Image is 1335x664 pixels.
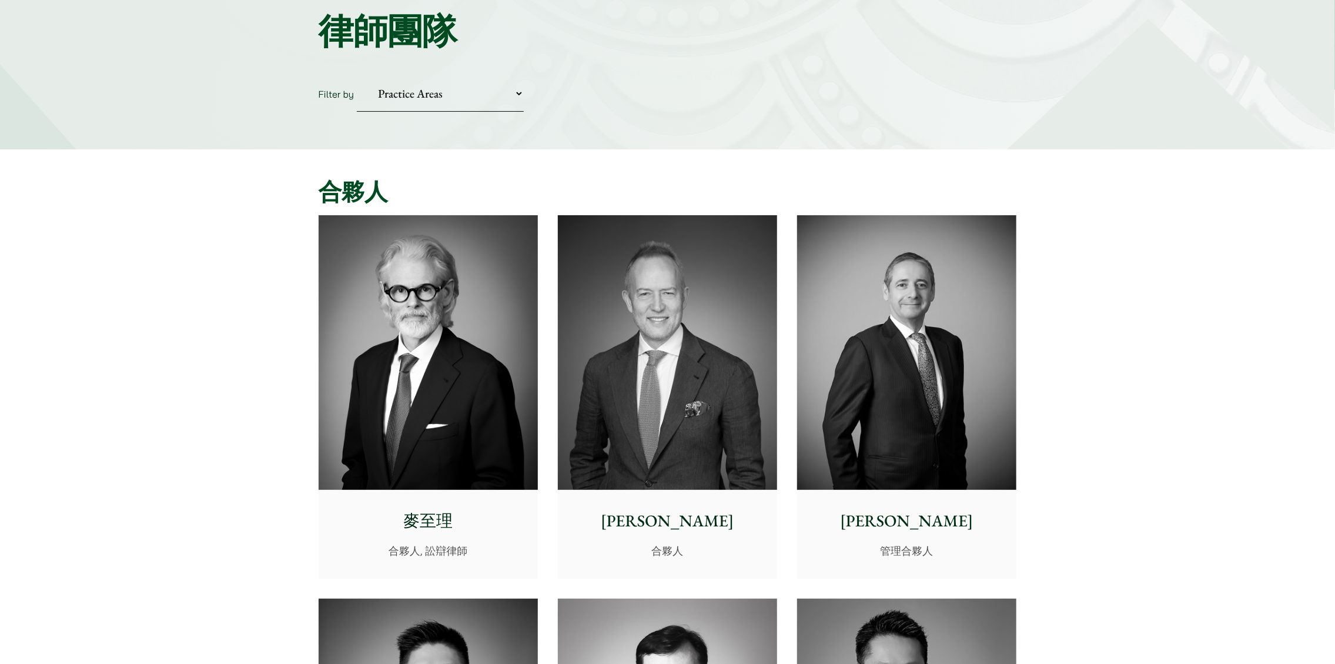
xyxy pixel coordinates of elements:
[328,543,528,559] p: 合夥人, 訟辯律師
[807,509,1007,533] p: [PERSON_NAME]
[558,215,777,579] a: [PERSON_NAME] 合夥人
[319,10,1017,52] h1: 律師團隊
[567,543,768,559] p: 合夥人
[328,509,528,533] p: 麥至理
[807,543,1007,559] p: 管理合夥人
[319,178,1017,206] h2: 合夥人
[567,509,768,533] p: [PERSON_NAME]
[319,215,538,579] a: 麥至理 合夥人, 訟辯律師
[797,215,1016,579] a: [PERSON_NAME] 管理合夥人
[319,88,354,100] label: Filter by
